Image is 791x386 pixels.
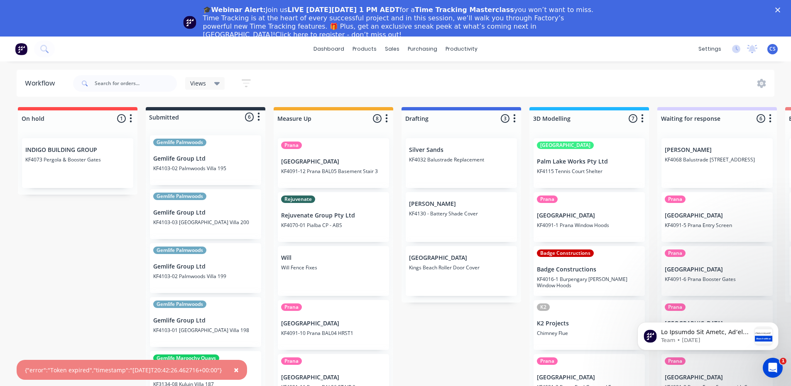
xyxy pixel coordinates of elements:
[441,43,482,55] div: productivity
[537,266,642,273] p: Badge Constructions
[281,254,386,261] p: Will
[281,142,302,149] div: Prana
[225,360,247,380] button: Close
[409,210,514,217] p: KF4130 - Battery Shade Cover
[665,249,686,257] div: Prana
[537,303,550,311] div: K2
[153,327,258,333] p: KF4103-01 [GEOGRAPHIC_DATA] Villa 198
[281,212,386,219] p: Rejuvenate Group Pty Ltd
[537,330,642,336] p: Chimney Flue
[665,303,686,311] div: Prana
[661,138,773,188] div: [PERSON_NAME]KF4068 Balustrade [STREET_ADDRESS]
[281,158,386,165] p: [GEOGRAPHIC_DATA]
[281,168,386,174] p: KF4091-12 Prana BAL05 Basement Stair 3
[153,209,258,216] p: Gemlife Group Ltd
[665,212,769,219] p: [GEOGRAPHIC_DATA]
[278,192,389,242] div: RejuvenateRejuvenate Group Pty LtdKF4070-01 Pialba CP - ABS
[625,305,791,364] iframe: Intercom notifications message
[190,79,206,88] span: Views
[153,193,206,200] div: Gemlife Palmwoods
[153,155,258,162] p: Gemlife Group Ltd
[153,139,206,146] div: Gemlife Palmwoods
[348,43,381,55] div: products
[275,31,402,39] a: Click here to register - don’t miss out!
[409,147,514,154] p: Silver Sands
[537,357,558,365] div: Prana
[153,247,206,254] div: Gemlife Palmwoods
[694,43,725,55] div: settings
[537,276,642,288] p: KF4016-1 Burpengary [PERSON_NAME] Window Hoods
[661,192,773,242] div: Prana[GEOGRAPHIC_DATA]KF4091-5 Prana Entry Screen
[183,16,196,29] img: Profile image for Team
[287,6,399,14] b: LIVE [DATE][DATE] 1 PM AEDT
[150,135,261,185] div: Gemlife PalmwoodsGemlife Group LtdKF4103-02 Palmwoods Villa 195
[153,263,258,270] p: Gemlife Group Ltd
[409,254,514,261] p: [GEOGRAPHIC_DATA]
[153,165,258,171] p: KF4103-02 Palmwoods Villa 195
[665,147,769,154] p: [PERSON_NAME]
[381,43,404,55] div: sales
[665,266,769,273] p: [GEOGRAPHIC_DATA]
[22,138,133,188] div: INDIGO BUILDING GROUPKF4073 Pergola & Booster Gates
[281,374,386,381] p: [GEOGRAPHIC_DATA]
[665,222,769,228] p: KF4091-5 Prana Entry Screen
[234,364,239,376] span: ×
[780,358,786,364] span: 1
[534,300,645,350] div: K2K2 ProjectsChimney Flue
[537,222,642,228] p: KF4091-1 Prana Window Hoods
[661,246,773,296] div: Prana[GEOGRAPHIC_DATA]KF4091-6 Prana Booster Gates
[537,249,594,257] div: Badge Constructions
[537,212,642,219] p: [GEOGRAPHIC_DATA]
[775,7,784,12] div: Close
[153,219,258,225] p: KF4103-03 [GEOGRAPHIC_DATA] Villa 200
[665,156,769,163] p: KF4068 Balustrade [STREET_ADDRESS]
[153,273,258,279] p: KF4103-02 Palmwoods Villa 199
[665,374,769,381] p: [GEOGRAPHIC_DATA]
[281,303,302,311] div: Prana
[537,142,594,149] div: [GEOGRAPHIC_DATA]
[25,366,222,374] div: {"error":"Token expired","timestamp":"[DATE]T20:42:26.462716+00:00"}
[769,45,776,53] span: CS
[406,138,517,188] div: Silver SandsKF4032 Balustrade Replacement
[409,200,514,208] p: [PERSON_NAME]
[406,246,517,296] div: [GEOGRAPHIC_DATA]Kings Beach Roller Door Cover
[661,300,773,350] div: Prana[GEOGRAPHIC_DATA]KF4091-7 Prana Leaf Pool Gates
[153,354,219,362] div: Gemlife Maroochy Quays
[537,320,642,327] p: K2 Projects
[665,195,686,203] div: Prana
[25,78,59,88] div: Workflow
[153,317,258,324] p: Gemlife Group Ltd
[534,246,645,296] div: Badge ConstructionsBadge ConstructionsKF4016-1 Burpengary [PERSON_NAME] Window Hoods
[36,31,126,39] p: Message from Team, sent 3w ago
[15,43,27,55] img: Factory
[409,264,514,271] p: Kings Beach Roller Door Cover
[404,43,441,55] div: purchasing
[150,297,261,347] div: Gemlife PalmwoodsGemlife Group LtdKF4103-01 [GEOGRAPHIC_DATA] Villa 198
[665,276,769,282] p: KF4091-6 Prana Booster Gates
[415,6,514,14] b: Time Tracking Masterclass
[203,6,266,14] b: 🎓Webinar Alert:
[150,243,261,293] div: Gemlife PalmwoodsGemlife Group LtdKF4103-02 Palmwoods Villa 199
[281,320,386,327] p: [GEOGRAPHIC_DATA]
[278,138,389,188] div: Prana[GEOGRAPHIC_DATA]KF4091-12 Prana BAL05 Basement Stair 3
[537,374,642,381] p: [GEOGRAPHIC_DATA]
[278,246,389,296] div: WillWill Fence Fixes
[537,168,642,174] p: KF4115 Tennis Court Shelter
[537,195,558,203] div: Prana
[281,330,386,336] p: KF4091-10 Prana BAL04 HRST1
[534,192,645,242] div: Prana[GEOGRAPHIC_DATA]KF4091-1 Prana Window Hoods
[406,192,517,242] div: [PERSON_NAME]KF4130 - Battery Shade Cover
[281,264,386,271] p: Will Fence Fixes
[281,357,302,365] div: Prana
[278,300,389,350] div: Prana[GEOGRAPHIC_DATA]KF4091-10 Prana BAL04 HRST1
[95,75,177,92] input: Search for orders...
[25,156,130,163] p: KF4073 Pergola & Booster Gates
[150,189,261,239] div: Gemlife PalmwoodsGemlife Group LtdKF4103-03 [GEOGRAPHIC_DATA] Villa 200
[281,195,315,203] div: Rejuvenate
[309,43,348,55] a: dashboard
[763,358,783,378] iframe: Intercom live chat
[203,6,595,39] div: Join us for a you won’t want to miss. Time Tracking is at the heart of every successful project a...
[534,138,645,188] div: [GEOGRAPHIC_DATA]Palm Lake Works Pty LtdKF4115 Tennis Court Shelter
